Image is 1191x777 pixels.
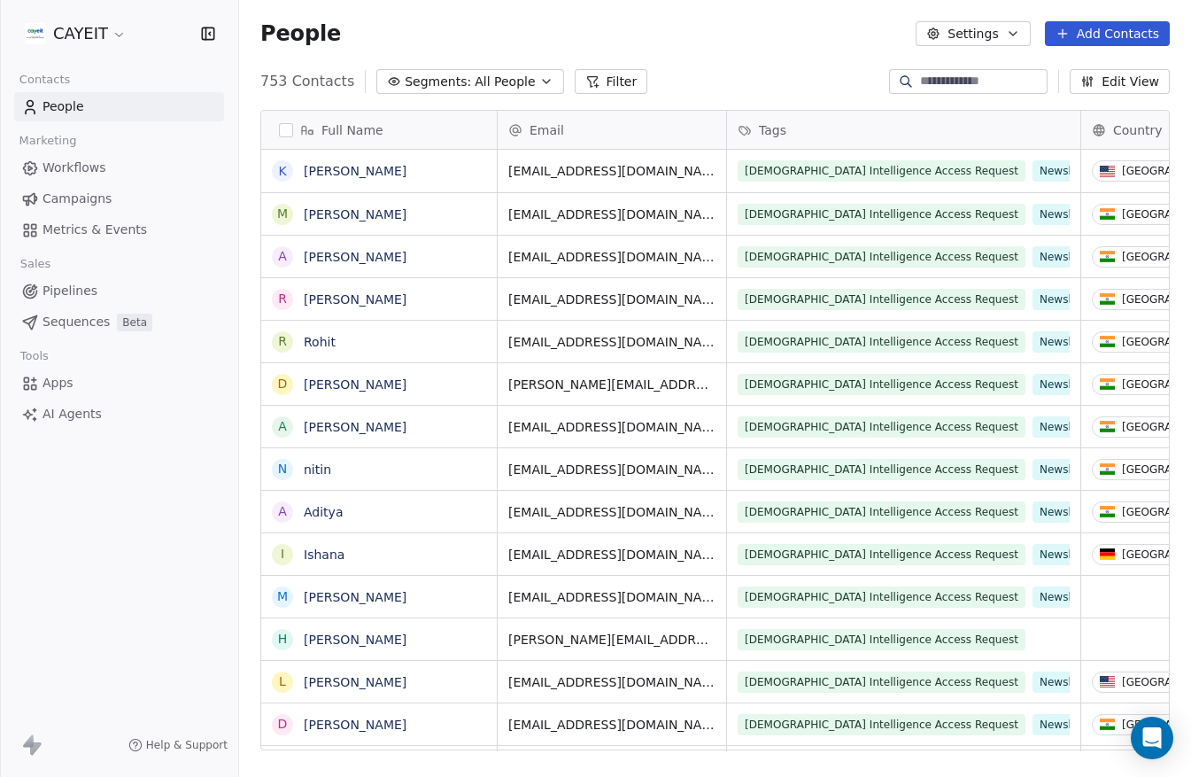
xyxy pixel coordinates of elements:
a: Rohit [304,335,336,349]
span: [DEMOGRAPHIC_DATA] Intelligence Access Request [738,587,1025,608]
span: [DEMOGRAPHIC_DATA] Intelligence Access Request [738,672,1025,693]
span: Sales [12,251,58,277]
span: [DEMOGRAPHIC_DATA] Intelligence Access Request [738,374,1025,395]
a: nitin [304,462,331,477]
span: Pipelines [43,282,97,300]
span: Full Name [321,121,383,139]
a: Ishana [304,548,344,562]
span: [EMAIL_ADDRESS][DOMAIN_NAME] [508,716,715,734]
div: n [278,460,287,478]
span: Newsletter [1032,672,1104,693]
a: [PERSON_NAME] [304,377,406,392]
a: People [14,92,224,121]
span: Tools [12,343,56,369]
div: M [277,205,288,223]
a: Help & Support [128,738,228,752]
button: Edit View [1070,69,1170,94]
span: All People [475,73,535,91]
img: CAYEIT%20Square%20Logo.png [25,23,46,44]
a: Aditya [304,505,343,519]
span: [PERSON_NAME][EMAIL_ADDRESS][DOMAIN_NAME] [508,376,715,393]
a: [PERSON_NAME] [304,207,406,221]
span: Newsletter [1032,714,1104,735]
a: [PERSON_NAME] [304,164,406,178]
span: [EMAIL_ADDRESS][DOMAIN_NAME] [508,503,715,521]
span: Beta [117,314,152,331]
span: Tags [759,121,786,139]
a: Campaigns [14,184,224,214]
span: [DEMOGRAPHIC_DATA] Intelligence Access Request [738,459,1025,480]
div: M [277,587,288,606]
span: Apps [43,374,73,392]
span: [DEMOGRAPHIC_DATA] Intelligence Access Request [738,501,1025,523]
div: H [278,630,288,649]
a: [PERSON_NAME] [304,590,406,604]
div: A [278,502,287,521]
span: People [260,20,341,47]
a: [PERSON_NAME] [304,250,406,264]
span: [DEMOGRAPHIC_DATA] Intelligence Access Request [738,331,1025,353]
span: Sequences [43,313,110,331]
a: Apps [14,369,224,398]
span: Newsletter [1032,374,1104,395]
span: Newsletter [1032,246,1104,268]
span: CAYEIT [53,22,108,45]
div: Full Name [261,111,497,149]
button: Settings [916,21,1030,46]
span: Newsletter [1032,416,1104,438]
span: Marketing [12,128,84,154]
span: [DEMOGRAPHIC_DATA] Intelligence Access Request [738,544,1025,565]
span: [EMAIL_ADDRESS][DOMAIN_NAME] [508,546,715,563]
span: Newsletter [1032,501,1104,523]
div: D [278,375,288,393]
span: Campaigns [43,190,112,208]
div: D [278,715,288,734]
span: [DEMOGRAPHIC_DATA] Intelligence Access Request [738,246,1025,268]
span: [DEMOGRAPHIC_DATA] Intelligence Access Request [738,160,1025,182]
a: Workflows [14,153,224,183]
span: [DEMOGRAPHIC_DATA] Intelligence Access Request [738,289,1025,310]
a: [PERSON_NAME] [304,675,406,689]
span: Segments: [405,73,471,91]
div: R [278,290,287,308]
span: [EMAIL_ADDRESS][DOMAIN_NAME] [508,588,715,606]
span: [DEMOGRAPHIC_DATA] Intelligence Access Request [738,204,1025,225]
span: Country [1113,121,1163,139]
a: [PERSON_NAME] [304,420,406,434]
span: [EMAIL_ADDRESS][DOMAIN_NAME] [508,248,715,266]
span: Newsletter [1032,544,1104,565]
span: Email [530,121,564,139]
a: AI Agents [14,400,224,429]
a: SequencesBeta [14,307,224,337]
span: [DEMOGRAPHIC_DATA] Intelligence Access Request [738,714,1025,735]
span: [EMAIL_ADDRESS][DOMAIN_NAME] [508,418,715,436]
a: [PERSON_NAME] [304,292,406,307]
div: A [278,417,287,436]
span: Workflows [43,159,106,177]
span: Help & Support [146,738,228,752]
span: [DEMOGRAPHIC_DATA] Intelligence Access Request [738,416,1025,438]
span: Newsletter [1032,331,1104,353]
span: [EMAIL_ADDRESS][DOMAIN_NAME] [508,673,715,691]
a: [PERSON_NAME] [304,633,406,647]
span: Newsletter [1032,204,1104,225]
div: Tags [727,111,1080,149]
span: Newsletter [1032,289,1104,310]
div: R [278,332,287,351]
span: Newsletter [1032,459,1104,480]
div: grid [261,150,498,751]
span: [PERSON_NAME][EMAIL_ADDRESS][DOMAIN_NAME] [508,631,715,649]
div: Email [498,111,726,149]
span: [EMAIL_ADDRESS][DOMAIN_NAME] [508,461,715,478]
span: Contacts [12,66,78,93]
button: Filter [575,69,648,94]
button: Add Contacts [1045,21,1170,46]
a: Pipelines [14,276,224,306]
button: CAYEIT [21,19,130,49]
span: Newsletter [1032,587,1104,608]
div: I [281,545,284,563]
span: [DEMOGRAPHIC_DATA] Intelligence Access Request [738,629,1025,650]
span: AI Agents [43,405,102,423]
span: People [43,97,84,116]
div: a [278,247,287,266]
